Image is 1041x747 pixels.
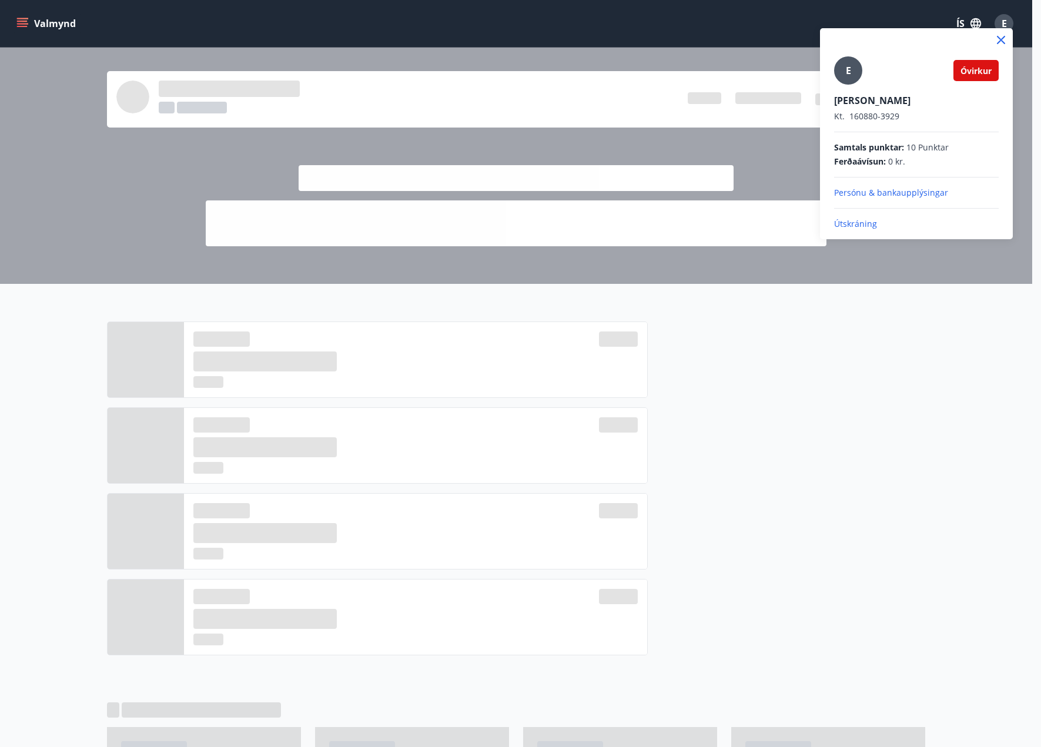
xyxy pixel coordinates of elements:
span: Ferðaávísun : [834,156,886,168]
span: E [846,64,851,77]
span: Samtals punktar : [834,142,904,153]
span: Kt. [834,110,845,122]
p: 160880-3929 [834,110,999,122]
p: [PERSON_NAME] [834,94,999,107]
p: Persónu & bankaupplýsingar [834,187,999,199]
p: Útskráning [834,218,999,230]
span: 10 Punktar [906,142,949,153]
span: 0 kr. [888,156,905,168]
span: Óvirkur [960,65,992,76]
